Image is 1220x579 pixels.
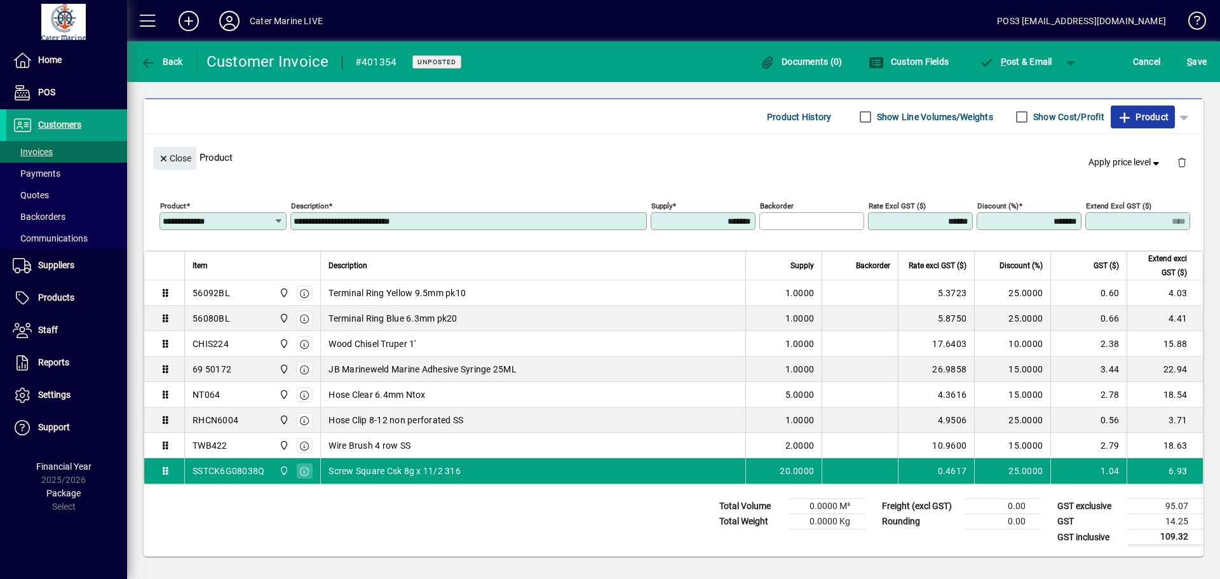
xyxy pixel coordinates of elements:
button: Apply price level [1083,151,1167,174]
td: 14.25 [1127,514,1203,529]
span: ave [1187,51,1207,72]
td: GST [1051,514,1127,529]
mat-label: Backorder [760,201,794,210]
div: Product [144,134,1203,181]
span: Supply [790,259,814,273]
span: Unposted [417,58,456,66]
a: Backorders [6,206,127,228]
button: Add [168,10,209,32]
div: RHCN6004 [193,414,238,426]
td: 1.04 [1050,458,1127,484]
span: Backorders [13,212,65,222]
div: 69 50172 [193,363,231,376]
td: 25.0000 [974,306,1050,331]
span: Hose Clip 8-12 non perforated SS [329,414,463,426]
td: 109.32 [1127,529,1203,545]
div: SSTCK6G08038Q [193,465,264,477]
a: Products [6,282,127,314]
a: Home [6,44,127,76]
button: Back [137,50,186,73]
span: Backorder [856,259,890,273]
td: 2.78 [1050,382,1127,407]
div: POS3 [EMAIL_ADDRESS][DOMAIN_NAME] [997,11,1166,31]
span: Customers [38,119,81,130]
mat-label: Discount (%) [977,201,1019,210]
span: Communications [13,233,88,243]
button: Close [153,147,196,170]
span: Invoices [13,147,53,157]
td: 0.56 [1050,407,1127,433]
span: Cater Marine [276,464,290,478]
span: Close [158,148,191,169]
td: Rounding [876,514,965,529]
td: 0.00 [965,514,1041,529]
span: Product [1117,107,1169,127]
td: 2.38 [1050,331,1127,357]
td: 15.0000 [974,357,1050,382]
td: 3.71 [1127,407,1203,433]
span: 1.0000 [785,312,815,325]
td: 25.0000 [974,458,1050,484]
span: Staff [38,325,58,335]
div: Cater Marine LIVE [250,11,323,31]
app-page-header-button: Delete [1167,156,1197,168]
td: 0.66 [1050,306,1127,331]
span: P [1001,57,1006,67]
td: Total Weight [713,514,789,529]
span: Cater Marine [276,286,290,300]
a: POS [6,77,127,109]
div: 4.9506 [906,414,966,426]
span: Payments [13,168,60,179]
span: Support [38,422,70,432]
a: Payments [6,163,127,184]
td: GST exclusive [1051,499,1127,514]
a: Staff [6,315,127,346]
label: Show Cost/Profit [1031,111,1104,123]
td: 22.94 [1127,357,1203,382]
mat-label: Description [291,201,329,210]
span: Cater Marine [276,311,290,325]
a: Knowledge Base [1179,3,1204,44]
mat-label: Rate excl GST ($) [869,201,926,210]
span: Back [140,57,183,67]
td: Total Volume [713,499,789,514]
a: Communications [6,228,127,249]
span: GST ($) [1094,259,1119,273]
td: GST inclusive [1051,529,1127,545]
span: Cater Marine [276,337,290,351]
div: 5.3723 [906,287,966,299]
td: 4.03 [1127,280,1203,306]
span: Extend excl GST ($) [1135,252,1187,280]
span: Cater Marine [276,388,290,402]
span: Screw Square Csk 8g x 11/2 316 [329,465,461,477]
td: 15.0000 [974,382,1050,407]
span: Hose Clear 6.4mm Ntox [329,388,425,401]
div: 26.9858 [906,363,966,376]
span: Cater Marine [276,413,290,427]
span: Wire Brush 4 row SS [329,439,410,452]
div: #401354 [355,52,397,72]
button: Delete [1167,147,1197,177]
span: 1.0000 [785,414,815,426]
span: Documents (0) [760,57,843,67]
span: Cater Marine [276,362,290,376]
a: Invoices [6,141,127,163]
td: 25.0000 [974,407,1050,433]
span: Discount (%) [1000,259,1043,273]
a: Quotes [6,184,127,206]
span: Cancel [1133,51,1161,72]
div: 17.6403 [906,337,966,350]
button: Documents (0) [757,50,846,73]
td: 25.0000 [974,280,1050,306]
mat-label: Product [160,201,186,210]
td: 0.60 [1050,280,1127,306]
span: 1.0000 [785,337,815,350]
button: Product History [762,106,837,128]
div: 10.9600 [906,439,966,452]
span: Settings [38,390,71,400]
button: Custom Fields [865,50,952,73]
span: Apply price level [1088,156,1162,169]
td: 3.44 [1050,357,1127,382]
div: Customer Invoice [207,51,329,72]
button: Profile [209,10,250,32]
